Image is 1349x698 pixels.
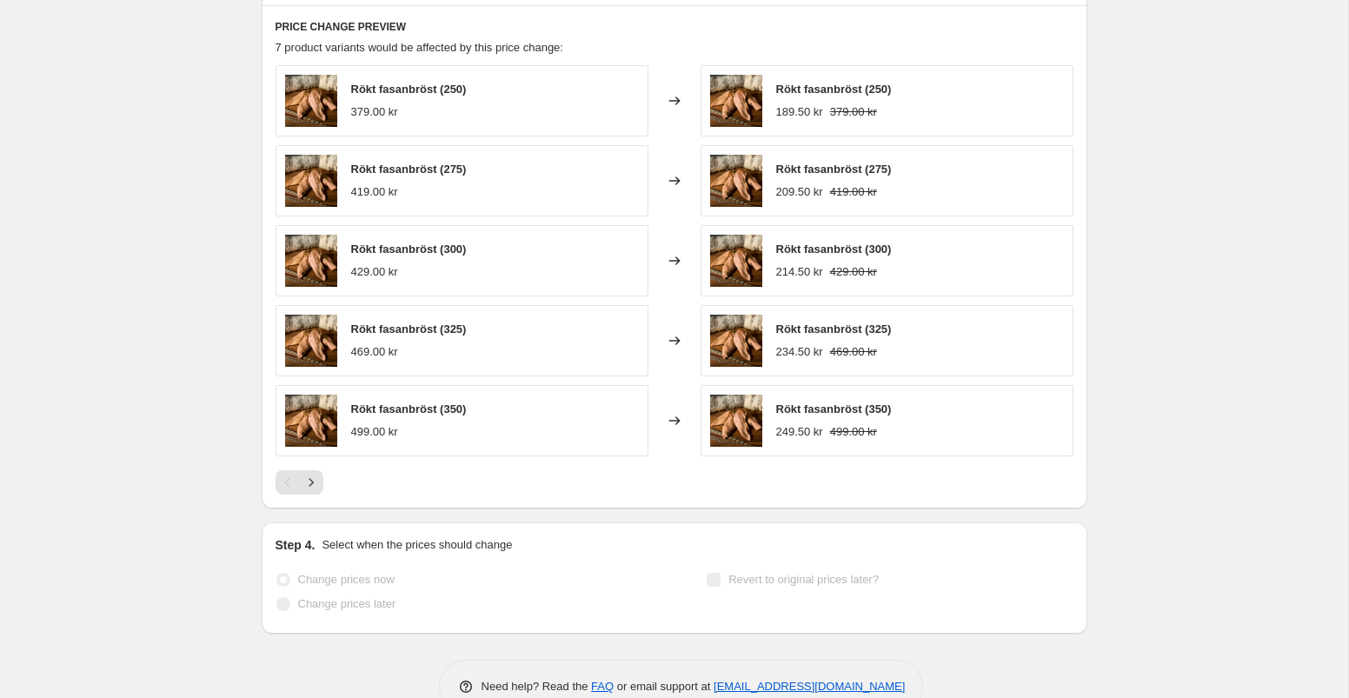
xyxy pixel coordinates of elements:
[298,597,396,610] span: Change prices later
[591,680,614,693] a: FAQ
[776,183,823,201] div: 209.50 kr
[285,155,337,207] img: Rokt_Fasan3redigerad_80x.jpg
[776,402,892,415] span: Rökt fasanbröst (350)
[351,343,398,361] div: 469.00 kr
[830,103,877,121] strike: 379.00 kr
[285,235,337,287] img: Rokt_Fasan3redigerad_80x.jpg
[776,322,892,336] span: Rökt fasanbröst (325)
[351,83,467,96] span: Rökt fasanbröst (250)
[276,20,1073,34] h6: PRICE CHANGE PREVIEW
[776,103,823,121] div: 189.50 kr
[351,163,467,176] span: Rökt fasanbröst (275)
[285,75,337,127] img: Rokt_Fasan3redigerad_80x.jpg
[728,573,879,586] span: Revert to original prices later?
[830,183,877,201] strike: 419.00 kr
[351,243,467,256] span: Rökt fasanbröst (300)
[351,402,467,415] span: Rökt fasanbröst (350)
[830,423,877,441] strike: 499.00 kr
[285,315,337,367] img: Rokt_Fasan3redigerad_80x.jpg
[714,680,905,693] a: [EMAIL_ADDRESS][DOMAIN_NAME]
[710,155,762,207] img: Rokt_Fasan3redigerad_80x.jpg
[482,680,592,693] span: Need help? Read the
[276,536,316,554] h2: Step 4.
[710,75,762,127] img: Rokt_Fasan3redigerad_80x.jpg
[776,423,823,441] div: 249.50 kr
[830,343,877,361] strike: 469.00 kr
[276,470,323,495] nav: Pagination
[776,163,892,176] span: Rökt fasanbröst (275)
[830,263,877,281] strike: 429.00 kr
[285,395,337,447] img: Rokt_Fasan3redigerad_80x.jpg
[351,263,398,281] div: 429.00 kr
[276,41,563,54] span: 7 product variants would be affected by this price change:
[298,573,395,586] span: Change prices now
[710,395,762,447] img: Rokt_Fasan3redigerad_80x.jpg
[710,315,762,367] img: Rokt_Fasan3redigerad_80x.jpg
[351,423,398,441] div: 499.00 kr
[776,263,823,281] div: 214.50 kr
[351,103,398,121] div: 379.00 kr
[776,343,823,361] div: 234.50 kr
[710,235,762,287] img: Rokt_Fasan3redigerad_80x.jpg
[614,680,714,693] span: or email support at
[776,243,892,256] span: Rökt fasanbröst (300)
[322,536,512,554] p: Select when the prices should change
[776,83,892,96] span: Rökt fasanbröst (250)
[299,470,323,495] button: Next
[351,322,467,336] span: Rökt fasanbröst (325)
[351,183,398,201] div: 419.00 kr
